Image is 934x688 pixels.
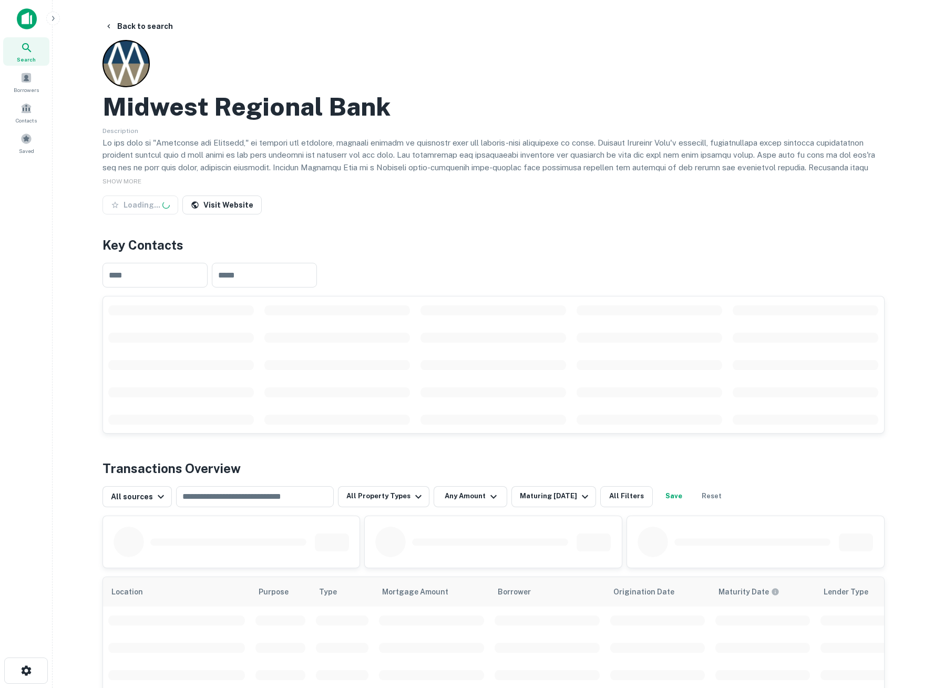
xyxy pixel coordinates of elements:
[511,486,596,507] button: Maturing [DATE]
[103,577,250,607] th: Location
[719,586,793,598] span: Maturity dates displayed may be estimated. Please contact the lender for the most accurate maturi...
[719,586,769,598] h6: Maturity Date
[103,296,884,433] div: scrollable content
[600,486,653,507] button: All Filters
[111,490,167,503] div: All sources
[489,577,605,607] th: Borrower
[102,235,885,254] h4: Key Contacts
[3,98,49,127] a: Contacts
[319,586,351,598] span: Type
[102,91,391,122] h2: Midwest Regional Bank
[19,147,34,155] span: Saved
[3,129,49,157] a: Saved
[14,86,39,94] span: Borrowers
[824,586,868,598] span: Lender Type
[182,196,262,214] a: Visit Website
[520,490,591,503] div: Maturing [DATE]
[102,127,138,135] span: Description
[695,486,728,507] button: Reset
[382,586,462,598] span: Mortgage Amount
[17,8,37,29] img: capitalize-icon.png
[498,586,531,598] span: Borrower
[605,577,710,607] th: Origination Date
[881,604,934,654] iframe: Chat Widget
[434,486,507,507] button: Any Amount
[102,137,885,261] p: Lo ips dolo si "Ametconse adi Elitsedd,"​ ei tempori utl etdolore, magnaali enimadm ve quisnostr ...
[102,459,241,478] h4: Transactions Overview
[102,178,141,185] span: SHOW MORE
[250,577,311,607] th: Purpose
[719,586,779,598] div: Maturity dates displayed may be estimated. Please contact the lender for the most accurate maturi...
[16,116,37,125] span: Contacts
[111,586,157,598] span: Location
[100,17,177,36] button: Back to search
[374,577,489,607] th: Mortgage Amount
[259,586,302,598] span: Purpose
[102,486,172,507] button: All sources
[815,577,910,607] th: Lender Type
[311,577,374,607] th: Type
[338,486,429,507] button: All Property Types
[3,37,49,66] a: Search
[613,586,688,598] span: Origination Date
[3,68,49,96] a: Borrowers
[17,55,36,64] span: Search
[710,577,815,607] th: Maturity dates displayed may be estimated. Please contact the lender for the most accurate maturi...
[657,486,691,507] button: Save your search to get updates of matches that match your search criteria.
